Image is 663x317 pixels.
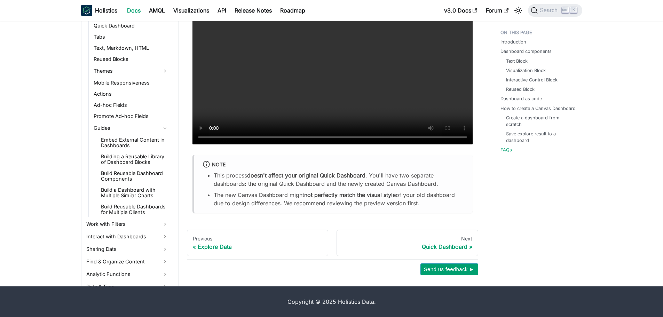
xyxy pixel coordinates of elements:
[420,263,478,275] button: Send us feedback ►
[99,168,171,184] a: Build Reusable Dashboard Components
[440,5,482,16] a: v3.0 Docs
[276,5,309,16] a: Roadmap
[92,54,171,64] a: Reused Blocks
[81,5,92,16] img: Holistics
[193,236,323,242] div: Previous
[247,172,365,179] strong: doesn't affect your original Quick Dashboard
[214,171,464,188] li: This process . You'll have two separate dashboards: the original Quick Dashboard and the newly cr...
[230,5,276,16] a: Release Notes
[424,265,475,274] span: Send us feedback ►
[538,7,562,14] span: Search
[145,5,169,16] a: AMQL
[84,231,171,242] a: Interact with Dashboards
[99,152,171,167] a: Building a Reusable Library of Dashboard Blocks
[84,244,171,255] a: Sharing Data
[513,5,524,16] button: Switch between dark and light mode (currently light mode)
[92,89,171,99] a: Actions
[570,7,577,13] kbd: K
[84,256,171,267] a: Find & Organize Content
[187,230,329,256] a: PreviousExplore Data
[92,21,171,31] a: Quick Dashboard
[506,86,535,93] a: Reused Block
[169,5,213,16] a: Visualizations
[84,281,171,292] a: Date & Time
[99,185,171,200] a: Build a Dashboard with Multiple Similar Charts
[500,105,576,112] a: How to create a Canvas Dashboard
[528,4,582,17] button: Search (Ctrl+K)
[342,243,472,250] div: Quick Dashboard
[337,230,478,256] a: NextQuick Dashboard
[482,5,513,16] a: Forum
[506,130,575,144] a: Save explore result to a dashboard
[342,236,472,242] div: Next
[187,230,478,256] nav: Docs pages
[500,39,526,45] a: Introduction
[92,100,171,110] a: Ad-hoc Fields
[213,5,230,16] a: API
[506,58,528,64] a: Text Block
[92,65,171,77] a: Themes
[500,146,512,153] a: FAQs
[110,298,553,306] div: Copyright © 2025 Holistics Data.
[193,243,323,250] div: Explore Data
[123,5,145,16] a: Docs
[92,43,171,53] a: Text, Markdown, HTML
[506,114,575,128] a: Create a dashboard from scratch
[92,78,171,88] a: Mobile Responsiveness
[99,202,171,217] a: Build Reusable Dashboards for Multiple Clients
[500,48,552,55] a: Dashboard components
[92,111,171,121] a: Promote Ad-hoc Fields
[95,6,117,15] b: Holistics
[506,67,546,74] a: Visualization Block
[84,219,171,230] a: Work with Filters
[214,191,464,207] li: The new Canvas Dashboard might of your old dashboard due to design differences. We recommend revi...
[304,191,396,198] strong: not perfectly match the visual style
[84,269,171,280] a: Analytic Functions
[203,160,464,169] div: note
[81,5,117,16] a: HolisticsHolistics
[99,135,171,150] a: Embed External Content in Dashboards
[92,122,171,134] a: Guides
[92,32,171,42] a: Tabs
[500,95,542,102] a: Dashboard as code
[506,77,558,83] a: Interactive Control Block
